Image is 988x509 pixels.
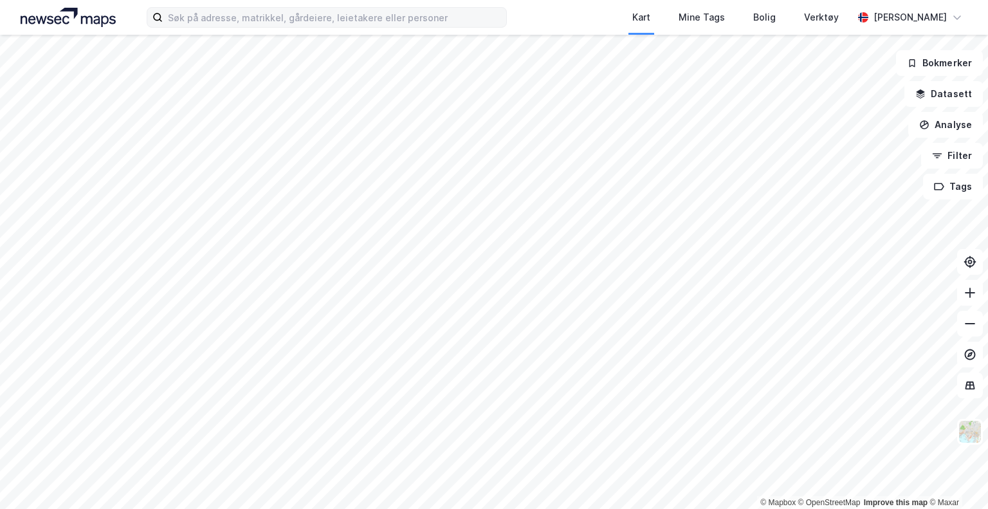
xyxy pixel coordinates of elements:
a: Improve this map [864,498,928,507]
button: Filter [921,143,983,169]
a: OpenStreetMap [798,498,861,507]
div: [PERSON_NAME] [874,10,947,25]
div: Mine Tags [679,10,725,25]
button: Datasett [904,81,983,107]
div: Bolig [753,10,776,25]
div: Kontrollprogram for chat [924,447,988,509]
img: Z [958,420,982,444]
iframe: Chat Widget [924,447,988,509]
div: Verktøy [804,10,839,25]
div: Kart [632,10,650,25]
a: Mapbox [760,498,796,507]
input: Søk på adresse, matrikkel, gårdeiere, leietakere eller personer [163,8,506,27]
button: Bokmerker [896,50,983,76]
button: Analyse [908,112,983,138]
button: Tags [923,174,983,199]
img: logo.a4113a55bc3d86da70a041830d287a7e.svg [21,8,116,27]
